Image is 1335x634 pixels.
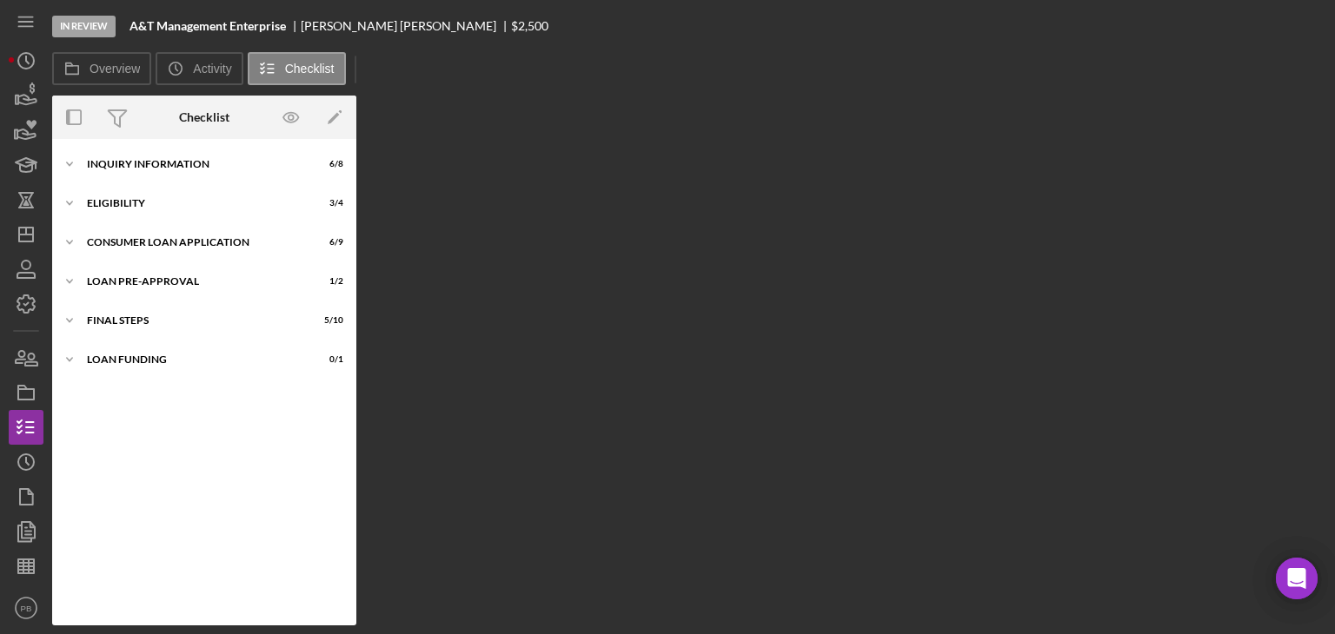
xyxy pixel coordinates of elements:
[87,237,300,248] div: Consumer Loan Application
[87,159,300,169] div: Inquiry Information
[312,315,343,326] div: 5 / 10
[511,18,548,33] span: $2,500
[285,62,335,76] label: Checklist
[156,52,242,85] button: Activity
[87,315,300,326] div: FINAL STEPS
[130,19,286,33] b: A&T Management Enterprise
[248,52,346,85] button: Checklist
[193,62,231,76] label: Activity
[90,62,140,76] label: Overview
[312,159,343,169] div: 6 / 8
[1276,558,1318,599] div: Open Intercom Messenger
[301,19,511,33] div: [PERSON_NAME] [PERSON_NAME]
[52,16,116,37] div: In Review
[312,237,343,248] div: 6 / 9
[87,198,300,208] div: Eligibility
[312,354,343,365] div: 0 / 1
[87,354,300,365] div: Loan Funding
[179,110,229,124] div: Checklist
[312,276,343,287] div: 1 / 2
[312,198,343,208] div: 3 / 4
[9,591,43,625] button: PB
[21,604,32,613] text: PB
[52,52,151,85] button: Overview
[87,276,300,287] div: Loan Pre-Approval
